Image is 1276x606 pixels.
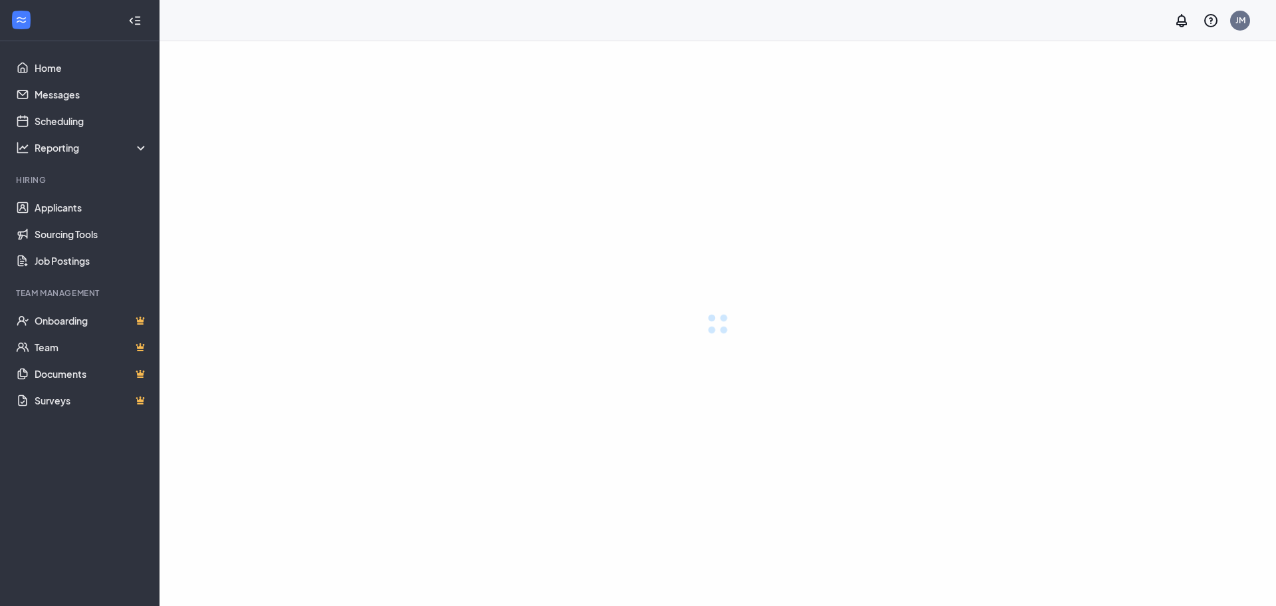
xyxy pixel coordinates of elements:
[128,14,142,27] svg: Collapse
[35,361,148,387] a: DocumentsCrown
[35,221,148,247] a: Sourcing Tools
[15,13,28,27] svg: WorkstreamLogo
[35,387,148,414] a: SurveysCrown
[35,55,148,81] a: Home
[35,334,148,361] a: TeamCrown
[16,141,29,154] svg: Analysis
[35,81,148,108] a: Messages
[1235,15,1245,26] div: JM
[35,247,148,274] a: Job Postings
[35,307,148,334] a: OnboardingCrown
[16,174,146,186] div: Hiring
[1203,13,1219,29] svg: QuestionInfo
[16,287,146,299] div: Team Management
[1174,13,1190,29] svg: Notifications
[35,108,148,134] a: Scheduling
[35,194,148,221] a: Applicants
[35,141,149,154] div: Reporting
